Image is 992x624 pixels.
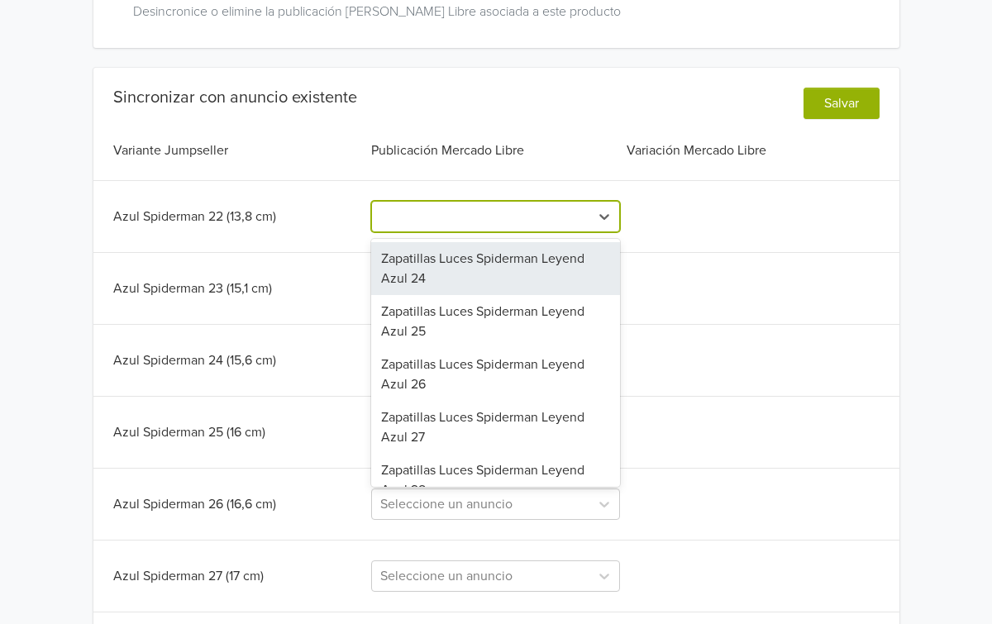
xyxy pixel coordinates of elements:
[113,207,369,226] div: Azul Spiderman 22 (13,8 cm)
[113,350,369,370] div: Azul Spiderman 24 (15,6 cm)
[113,566,369,586] div: Azul Spiderman 27 (17 cm)
[113,422,369,442] div: Azul Spiderman 25 (16 cm)
[126,2,880,28] div: Desincronice o elimine la publicación [PERSON_NAME] Libre asociada a este producto
[623,141,879,160] div: Variación Mercado Libre
[113,279,369,298] div: Azul Spiderman 23 (15,1 cm)
[804,88,880,119] button: Salvar
[371,401,620,454] div: Zapatillas Luces Spiderman Leyend Azul 27
[371,295,620,348] div: Zapatillas Luces Spiderman Leyend Azul 25
[113,88,357,107] div: Sincronizar con anuncio existente
[371,454,620,507] div: Zapatillas Luces Spiderman Leyend Azul 28
[113,494,369,514] div: Azul Spiderman 26 (16,6 cm)
[371,348,620,401] div: Zapatillas Luces Spiderman Leyend Azul 26
[113,141,369,160] div: Variante Jumpseller
[368,141,623,160] div: Publicación Mercado Libre
[371,242,620,295] div: Zapatillas Luces Spiderman Leyend Azul 24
